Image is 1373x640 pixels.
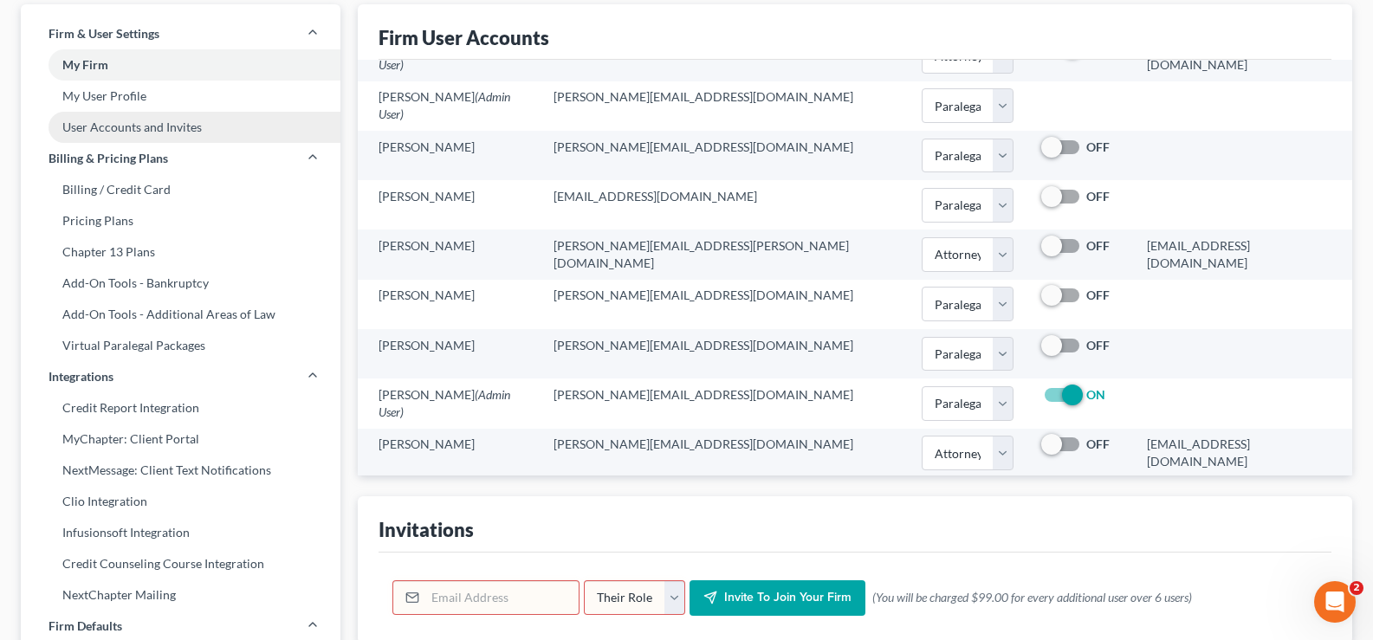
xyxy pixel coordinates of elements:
[358,131,540,180] td: [PERSON_NAME]
[540,180,908,229] td: [EMAIL_ADDRESS][DOMAIN_NAME]
[21,174,340,205] a: Billing / Credit Card
[358,229,540,279] td: [PERSON_NAME]
[425,581,579,614] input: Email Address
[1086,238,1110,253] strong: OFF
[358,81,540,131] td: [PERSON_NAME]
[1350,581,1363,595] span: 2
[21,268,340,299] a: Add-On Tools - Bankruptcy
[21,455,340,486] a: NextMessage: Client Text Notifications
[21,49,340,81] a: My Firm
[21,486,340,517] a: Clio Integration
[379,517,474,542] div: Invitations
[21,81,340,112] a: My User Profile
[872,589,1192,606] span: (You will be charged $99.00 for every additional user over 6 users)
[540,229,908,279] td: [PERSON_NAME][EMAIL_ADDRESS][PERSON_NAME][DOMAIN_NAME]
[21,423,340,455] a: MyChapter: Client Portal
[540,378,908,428] td: [PERSON_NAME][EMAIL_ADDRESS][DOMAIN_NAME]
[21,112,340,143] a: User Accounts and Invites
[540,429,908,478] td: [PERSON_NAME][EMAIL_ADDRESS][DOMAIN_NAME]
[21,236,340,268] a: Chapter 13 Plans
[358,378,540,428] td: [PERSON_NAME]
[21,361,340,392] a: Integrations
[21,579,340,611] a: NextChapter Mailing
[358,429,540,478] td: [PERSON_NAME]
[49,368,113,385] span: Integrations
[1086,288,1110,302] strong: OFF
[358,329,540,378] td: [PERSON_NAME]
[379,387,510,419] span: (Admin User)
[21,548,340,579] a: Credit Counseling Course Integration
[540,131,908,180] td: [PERSON_NAME][EMAIL_ADDRESS][DOMAIN_NAME]
[1086,139,1110,154] strong: OFF
[1314,581,1356,623] iframe: Intercom live chat
[1086,436,1110,451] strong: OFF
[540,81,908,131] td: [PERSON_NAME][EMAIL_ADDRESS][DOMAIN_NAME]
[690,580,865,617] button: Invite to join your firm
[1086,338,1110,352] strong: OFF
[1086,189,1110,204] strong: OFF
[21,18,340,49] a: Firm & User Settings
[49,617,122,635] span: Firm Defaults
[540,329,908,378] td: [PERSON_NAME][EMAIL_ADDRESS][DOMAIN_NAME]
[1133,429,1352,478] td: [EMAIL_ADDRESS][DOMAIN_NAME]
[21,205,340,236] a: Pricing Plans
[21,392,340,423] a: Credit Report Integration
[358,180,540,229] td: [PERSON_NAME]
[379,25,549,50] div: Firm User Accounts
[379,40,510,72] span: (Admin User)
[21,517,340,548] a: Infusionsoft Integration
[21,330,340,361] a: Virtual Paralegal Packages
[358,280,540,329] td: [PERSON_NAME]
[540,280,908,329] td: [PERSON_NAME][EMAIL_ADDRESS][DOMAIN_NAME]
[49,25,159,42] span: Firm & User Settings
[724,591,852,605] span: Invite to join your firm
[21,143,340,174] a: Billing & Pricing Plans
[1133,229,1352,279] td: [EMAIL_ADDRESS][DOMAIN_NAME]
[49,150,168,167] span: Billing & Pricing Plans
[21,299,340,330] a: Add-On Tools - Additional Areas of Law
[1086,387,1105,402] strong: ON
